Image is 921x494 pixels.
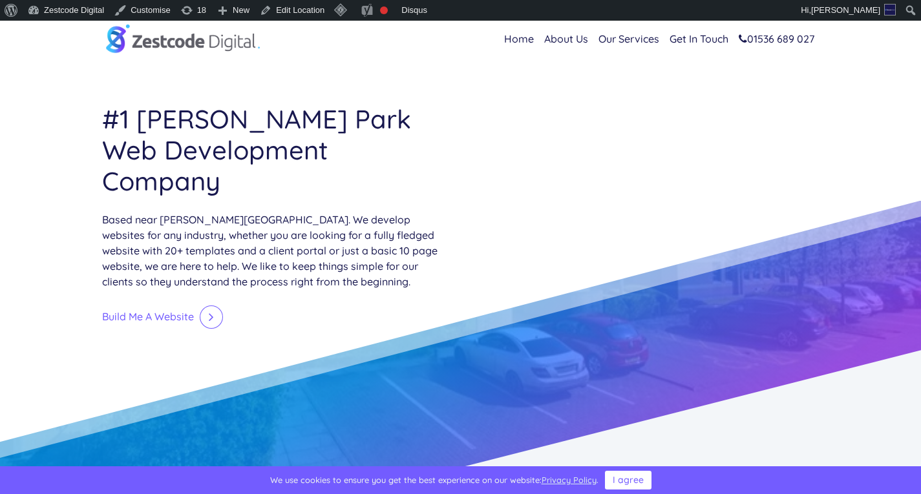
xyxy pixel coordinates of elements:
h1: #1 [PERSON_NAME] Park Web Development Company [102,103,451,196]
a: Build Me A Website [102,305,222,329]
a: Privacy Policy [542,475,597,485]
img: Zestcode Digital Logo [102,21,264,57]
span: [PERSON_NAME] [811,5,880,15]
a: About Us [539,26,593,52]
a: 01536 689 027 [734,26,820,52]
div: Build Me A Website [102,305,194,329]
a: Get In Touch [664,26,734,52]
a: Home [499,26,539,52]
button: Close [605,471,651,489]
a: Our Services [593,26,664,52]
p: Based near [PERSON_NAME][GEOGRAPHIC_DATA]. We develop websites for any industry, whether you are ... [102,212,451,289]
div: Focus keyphrase not set [380,6,388,14]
